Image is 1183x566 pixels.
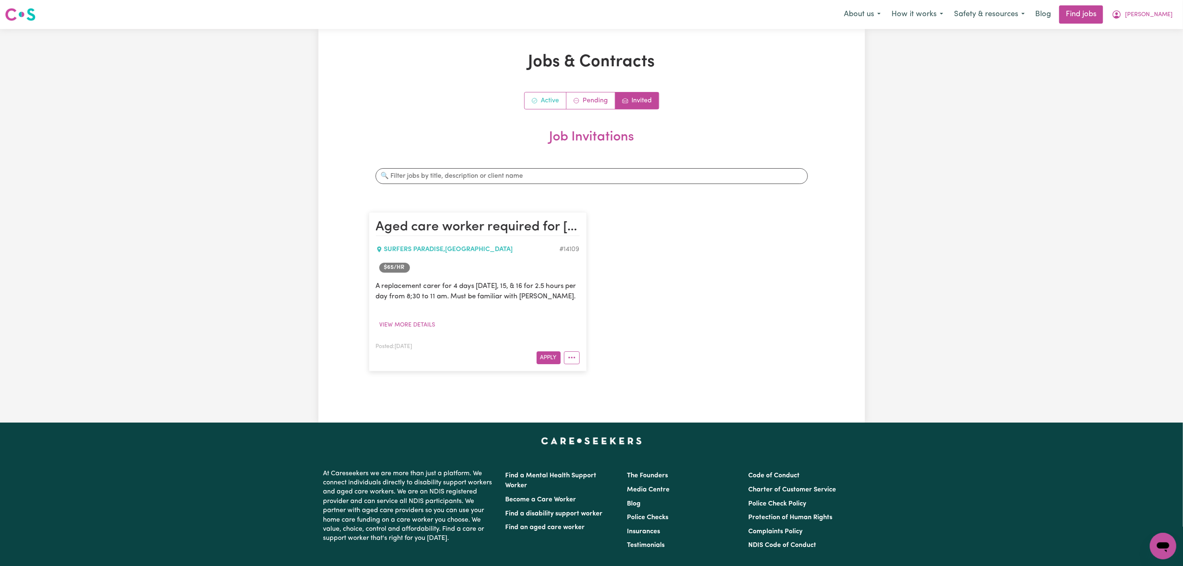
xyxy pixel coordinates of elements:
[376,319,439,331] button: View more details
[615,92,659,109] a: Job invitations
[1059,5,1103,24] a: Find jobs
[376,168,808,184] input: 🔍 Filter jobs by title, description or client name
[627,472,668,479] a: The Founders
[886,6,949,23] button: How it works
[376,281,580,302] p: A replacement carer for 4 days [DATE], 15, & 16 for 2.5 hours per day from 8;30 to 11 am. Must be...
[566,92,615,109] a: Contracts pending review
[564,351,580,364] button: More options
[1106,6,1178,23] button: My Account
[369,129,814,158] h2: Job Invitations
[1150,533,1176,559] iframe: Button to launch messaging window, conversation in progress
[5,7,36,22] img: Careseekers logo
[376,219,580,236] h2: Aged care worker required for 73 year old male Surfers Paradise, QLD
[541,438,642,444] a: Careseekers home page
[627,528,660,535] a: Insurances
[748,472,800,479] a: Code of Conduct
[369,52,814,72] h1: Jobs & Contracts
[627,514,668,521] a: Police Checks
[748,486,836,493] a: Charter of Customer Service
[323,466,496,547] p: At Careseekers we are more than just a platform. We connect individuals directly to disability su...
[748,528,802,535] a: Complaints Policy
[376,344,412,349] span: Posted: [DATE]
[748,542,816,549] a: NDIS Code of Conduct
[1125,10,1173,19] span: [PERSON_NAME]
[627,486,670,493] a: Media Centre
[748,501,806,507] a: Police Check Policy
[506,510,603,517] a: Find a disability support worker
[5,5,36,24] a: Careseekers logo
[838,6,886,23] button: About us
[379,263,410,273] span: Job rate per hour
[949,6,1030,23] button: Safety & resources
[537,351,561,364] button: Apply for job
[748,514,832,521] a: Protection of Human Rights
[506,472,597,489] a: Find a Mental Health Support Worker
[525,92,566,109] a: Active jobs
[506,496,576,503] a: Become a Care Worker
[627,501,641,507] a: Blog
[376,244,560,254] div: SURFERS PARADISE , [GEOGRAPHIC_DATA]
[1030,5,1056,24] a: Blog
[506,524,585,531] a: Find an aged care worker
[627,542,665,549] a: Testimonials
[560,244,580,254] div: Job ID #14109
